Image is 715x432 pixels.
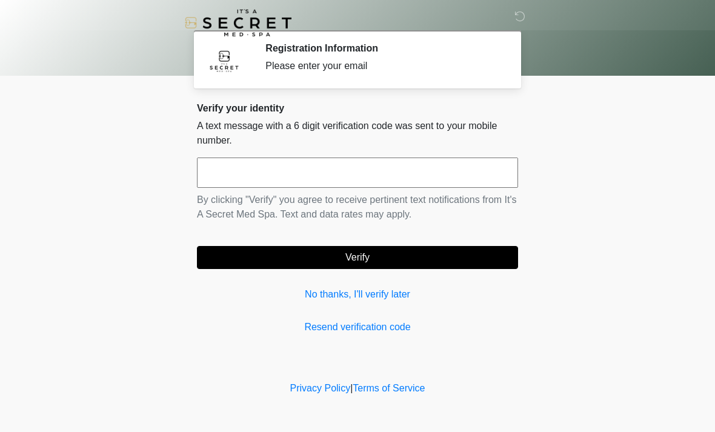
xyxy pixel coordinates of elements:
[206,42,242,79] img: Agent Avatar
[265,59,500,73] div: Please enter your email
[197,320,518,334] a: Resend verification code
[185,9,291,36] img: It's A Secret Med Spa Logo
[197,193,518,222] p: By clicking "Verify" you agree to receive pertinent text notifications from It's A Secret Med Spa...
[350,383,353,393] a: |
[353,383,425,393] a: Terms of Service
[265,42,500,54] h2: Registration Information
[197,119,518,148] p: A text message with a 6 digit verification code was sent to your mobile number.
[197,246,518,269] button: Verify
[290,383,351,393] a: Privacy Policy
[197,102,518,114] h2: Verify your identity
[197,287,518,302] a: No thanks, I'll verify later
